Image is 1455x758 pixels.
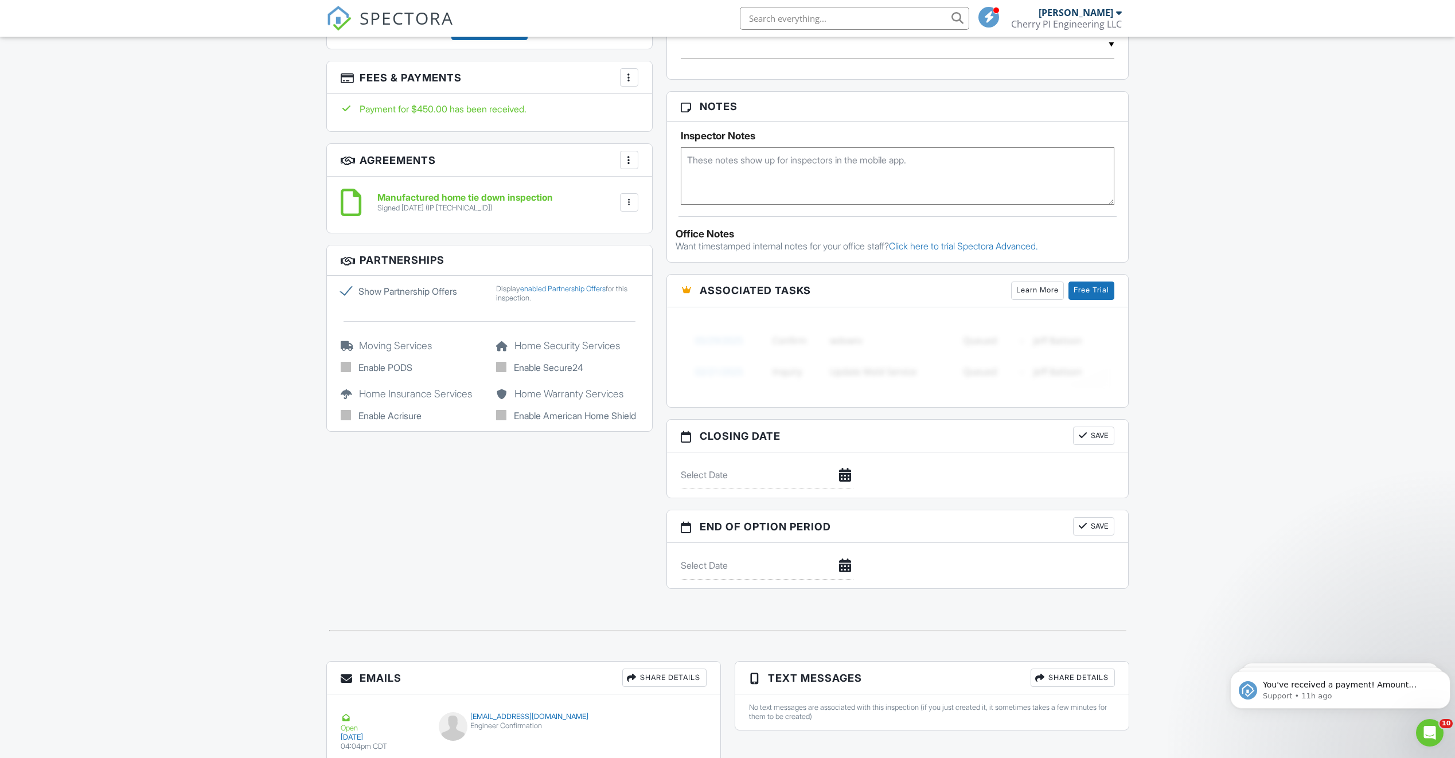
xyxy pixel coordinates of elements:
[496,361,638,374] label: Enable Secure24
[496,284,638,303] div: Display for this inspection.
[681,130,1115,142] h5: Inspector Notes
[749,703,1115,721] div: No text messages are associated with this inspection (if you just created it, it sometimes takes ...
[1073,427,1114,445] button: Save
[622,669,707,687] div: Share Details
[327,245,652,275] h3: Partnerships
[1068,282,1114,300] a: Free Trial
[700,428,781,444] span: Closing date
[341,733,426,742] div: [DATE]
[681,461,853,489] input: Select Date
[341,103,638,115] div: Payment for $450.00 has been received.
[735,662,1129,694] h3: Text Messages
[360,6,454,30] span: SPECTORA
[889,240,1038,252] a: Click here to trial Spectora Advanced.
[439,712,467,741] img: default-user-f0147aede5fd5fa78ca7ade42f37bd4542148d508eef1c3d3ea960f66861d68b.jpg
[1226,647,1455,727] iframe: Intercom notifications message
[1416,719,1444,747] iframe: Intercom live chat
[700,283,811,298] span: Associated Tasks
[667,92,1129,122] h3: Notes
[1039,7,1113,18] div: [PERSON_NAME]
[520,284,606,293] a: enabled Partnership Offers
[1031,669,1115,687] div: Share Details
[740,7,969,30] input: Search everything...
[341,340,483,351] h5: Moving Services
[341,284,483,298] label: Show Partnership Offers
[1011,18,1122,30] div: Cherry PI Engineering LLC
[327,61,652,94] h3: Fees & Payments
[681,316,1115,396] img: blurred-tasks-251b60f19c3f713f9215ee2a18cbf2105fc2d72fcd585247cf5e9ec0c957c1dd.png
[439,721,608,730] div: Engineer Confirmation
[327,662,720,694] h3: Emails
[1011,282,1064,300] a: Learn More
[341,388,483,400] h5: Home Insurance Services
[496,409,638,423] label: Enable American Home Shield
[700,519,831,534] span: End of Option Period
[326,6,352,31] img: The Best Home Inspection Software - Spectora
[1440,719,1453,728] span: 10
[377,193,553,213] a: Manufactured home tie down inspection Signed [DATE] (IP [TECHNICAL_ID])
[676,240,1120,252] p: Want timestamped internal notes for your office staff?
[681,552,853,580] input: Select Date
[496,388,638,400] h5: Home Warranty Services
[326,15,454,40] a: SPECTORA
[341,361,483,374] label: Enable PODS
[439,712,608,721] div: [EMAIL_ADDRESS][DOMAIN_NAME]
[377,193,553,203] h6: Manufactured home tie down inspection
[341,712,426,733] div: Open
[1073,517,1114,536] button: Save
[377,204,553,213] div: Signed [DATE] (IP [TECHNICAL_ID])
[676,228,1120,240] div: Office Notes
[327,144,652,177] h3: Agreements
[496,340,638,351] h5: Home Security Services
[341,409,483,423] label: Enable Acrisure
[341,742,426,751] div: 04:04pm CDT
